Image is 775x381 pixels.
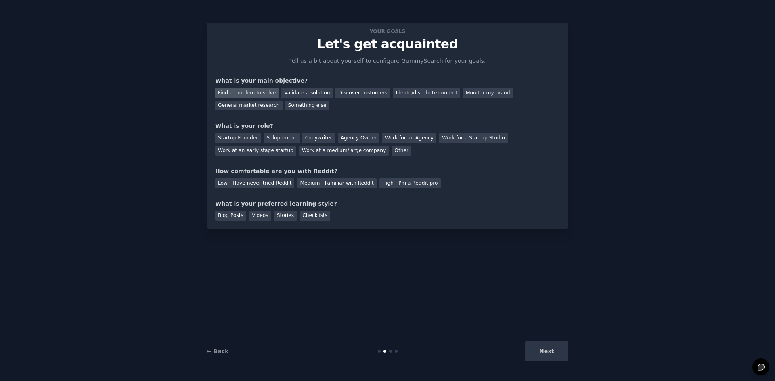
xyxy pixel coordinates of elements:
div: Discover customers [335,88,390,98]
div: How comfortable are you with Reddit? [215,167,560,175]
div: Videos [249,211,271,221]
div: Monitor my brand [463,88,513,98]
div: Medium - Familiar with Reddit [297,178,376,188]
div: Blog Posts [215,211,246,221]
a: ← Back [207,348,228,354]
p: Let's get acquainted [215,37,560,51]
div: What is your main objective? [215,77,560,85]
p: Tell us a bit about yourself to configure GummySearch for your goals. [286,57,489,65]
div: Solopreneur [264,133,299,143]
div: What is your preferred learning style? [215,200,560,208]
div: Low - Have never tried Reddit [215,178,294,188]
div: Work at a medium/large company [299,146,389,156]
div: Validate a solution [281,88,333,98]
div: Startup Founder [215,133,261,143]
div: Checklists [300,211,330,221]
div: Work at an early stage startup [215,146,296,156]
div: Find a problem to solve [215,88,279,98]
div: Stories [274,211,297,221]
div: High - I'm a Reddit pro [379,178,441,188]
div: Ideate/distribute content [393,88,460,98]
div: What is your role? [215,122,560,130]
div: General market research [215,101,283,111]
div: Agency Owner [338,133,379,143]
div: Work for an Agency [382,133,436,143]
div: Something else [285,101,329,111]
div: Work for a Startup Studio [439,133,507,143]
span: Your goals [368,27,407,35]
div: Other [392,146,411,156]
div: Copywriter [302,133,335,143]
